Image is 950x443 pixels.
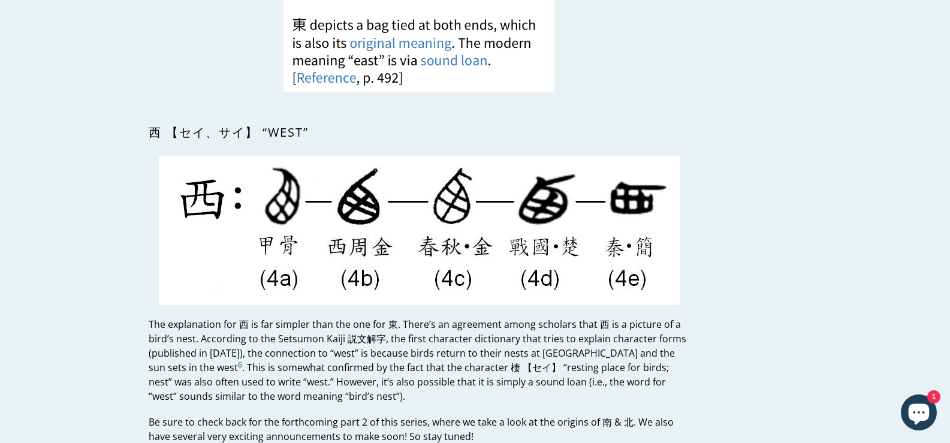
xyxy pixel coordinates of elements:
h2: 西 【セイ、サイ】 “west” [149,125,690,140]
sup: 6 [238,360,242,370]
inbox-online-store-chat: Shopify online store chat [897,394,940,433]
p: The explanation for 西 is far simpler than the one for 東. There’s an agreement among scholars that... [149,317,690,403]
a: 6 [238,361,242,375]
